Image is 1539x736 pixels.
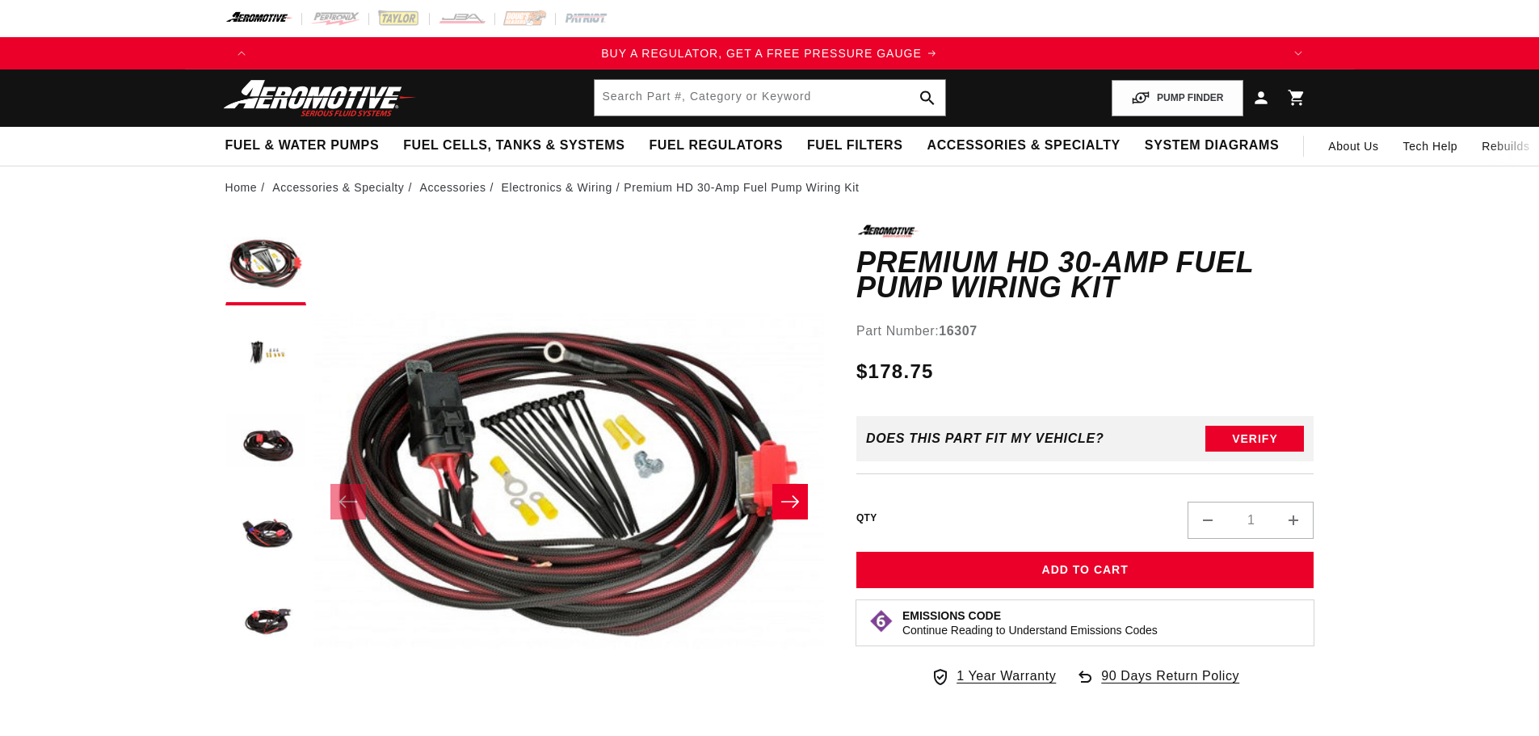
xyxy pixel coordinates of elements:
button: Emissions CodeContinue Reading to Understand Emissions Codes [902,608,1158,637]
button: Load image 5 in gallery view [225,580,306,661]
img: Aeromotive [219,79,421,117]
button: Load image 3 in gallery view [225,402,306,483]
summary: Accessories & Specialty [915,127,1133,165]
summary: Tech Help [1391,127,1470,166]
span: System Diagrams [1145,137,1279,154]
span: BUY A REGULATOR, GET A FREE PRESSURE GAUGE [601,47,922,60]
div: Part Number: [856,321,1314,342]
button: Load image 4 in gallery view [225,491,306,572]
a: Home [225,179,258,196]
summary: Fuel Cells, Tanks & Systems [391,127,637,165]
span: Fuel Filters [807,137,903,154]
span: 1 Year Warranty [957,666,1056,687]
span: About Us [1328,140,1378,153]
button: Add to Cart [856,552,1314,588]
slideshow-component: Translation missing: en.sections.announcements.announcement_bar [185,37,1355,69]
a: 90 Days Return Policy [1075,666,1239,703]
summary: Fuel Regulators [637,127,794,165]
li: Accessories & Specialty [272,179,416,196]
h1: Premium HD 30-Amp Fuel Pump Wiring Kit [856,250,1314,301]
summary: Fuel & Water Pumps [213,127,392,165]
a: Accessories [419,179,486,196]
label: QTY [856,511,877,525]
button: Slide right [772,484,808,519]
span: Accessories & Specialty [927,137,1121,154]
span: Fuel & Water Pumps [225,137,380,154]
p: Continue Reading to Understand Emissions Codes [902,623,1158,637]
button: search button [910,80,945,116]
button: Load image 2 in gallery view [225,313,306,394]
span: Fuel Regulators [649,137,782,154]
strong: Emissions Code [902,609,1001,622]
summary: Fuel Filters [795,127,915,165]
div: Announcement [258,44,1282,62]
button: PUMP FINDER [1112,80,1243,116]
input: Search by Part Number, Category or Keyword [595,80,945,116]
button: Load image 1 in gallery view [225,225,306,305]
button: Translation missing: en.sections.announcements.previous_announcement [225,37,258,69]
nav: breadcrumbs [225,179,1314,196]
div: 1 of 4 [258,44,1282,62]
summary: System Diagrams [1133,127,1291,165]
a: Electronics & Wiring [502,179,612,196]
span: Fuel Cells, Tanks & Systems [403,137,624,154]
li: Premium HD 30-Amp Fuel Pump Wiring Kit [624,179,859,196]
button: Translation missing: en.sections.announcements.next_announcement [1282,37,1314,69]
span: 90 Days Return Policy [1101,666,1239,703]
button: Slide left [330,484,366,519]
div: Does This part fit My vehicle? [866,431,1104,446]
a: BUY A REGULATOR, GET A FREE PRESSURE GAUGE [258,44,1282,62]
span: Tech Help [1403,137,1458,155]
strong: 16307 [939,324,978,338]
button: Verify [1205,426,1304,452]
span: $178.75 [856,357,934,386]
img: Emissions code [868,608,894,634]
span: Rebuilds [1482,137,1529,155]
a: 1 Year Warranty [931,666,1056,687]
a: About Us [1316,127,1390,166]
